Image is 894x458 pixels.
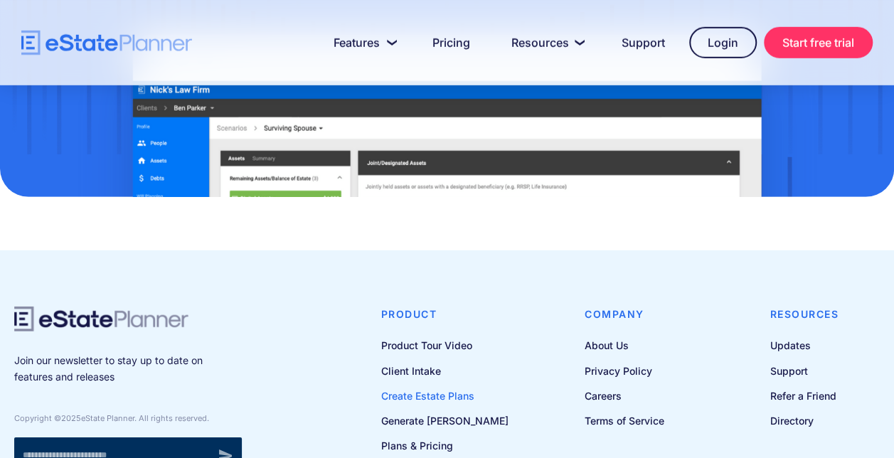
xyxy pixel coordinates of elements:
h4: Company [585,307,664,322]
a: About Us [585,336,664,354]
a: Directory [770,412,839,430]
a: Login [689,27,757,58]
a: Create Estate Plans [381,387,509,405]
a: Refer a Friend [770,387,839,405]
div: Copyright © eState Planner. All rights reserved. [14,413,242,423]
a: Careers [585,387,664,405]
a: Terms of Service [585,412,664,430]
a: home [21,31,192,55]
a: Client Intake [381,362,509,380]
a: Features [316,28,408,57]
a: Generate [PERSON_NAME] [381,412,509,430]
a: Updates [770,336,839,354]
h4: Resources [770,307,839,322]
a: Product Tour Video [381,336,509,354]
a: Pricing [415,28,487,57]
a: Plans & Pricing [381,437,509,454]
a: Support [605,28,682,57]
a: Privacy Policy [585,362,664,380]
span: 2025 [61,413,81,423]
a: Start free trial [764,27,873,58]
h4: Product [381,307,509,322]
a: Support [770,362,839,380]
a: Resources [494,28,597,57]
p: Join our newsletter to stay up to date on features and releases [14,353,242,385]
